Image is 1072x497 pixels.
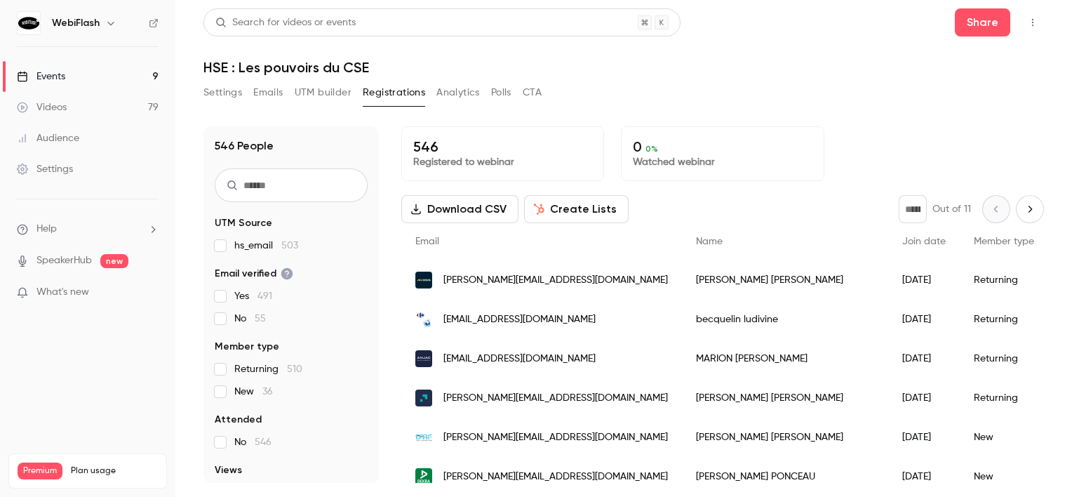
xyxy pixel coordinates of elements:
[443,312,596,327] span: [EMAIL_ADDRESS][DOMAIN_NAME]
[443,430,668,445] span: [PERSON_NAME][EMAIL_ADDRESS][DOMAIN_NAME]
[17,131,79,145] div: Audience
[960,260,1048,300] div: Returning
[203,81,242,104] button: Settings
[287,364,302,374] span: 510
[682,339,888,378] div: MARION [PERSON_NAME]
[443,352,596,366] span: [EMAIL_ADDRESS][DOMAIN_NAME]
[234,435,272,449] span: No
[234,289,272,303] span: Yes
[960,339,1048,378] div: Returning
[888,457,960,496] div: [DATE]
[215,340,279,354] span: Member type
[682,300,888,339] div: becquelin ludivine
[215,267,293,281] span: Email verified
[960,378,1048,418] div: Returning
[71,465,158,477] span: Plan usage
[1016,195,1044,223] button: Next page
[253,81,283,104] button: Emails
[888,300,960,339] div: [DATE]
[682,378,888,418] div: [PERSON_NAME] [PERSON_NAME]
[633,155,812,169] p: Watched webinar
[524,195,629,223] button: Create Lists
[682,457,888,496] div: [PERSON_NAME] PONCEAU
[18,463,62,479] span: Premium
[633,138,812,155] p: 0
[215,413,262,427] span: Attended
[960,418,1048,457] div: New
[682,418,888,457] div: [PERSON_NAME] [PERSON_NAME]
[960,457,1048,496] div: New
[443,391,668,406] span: [PERSON_NAME][EMAIL_ADDRESS][DOMAIN_NAME]
[36,253,92,268] a: SpeakerHub
[523,81,542,104] button: CTA
[100,254,128,268] span: new
[17,162,73,176] div: Settings
[696,237,723,246] span: Name
[36,222,57,237] span: Help
[955,8,1010,37] button: Share
[234,362,302,376] span: Returning
[415,429,432,446] img: dmf-expert.com
[203,59,1044,76] h1: HSE : Les pouvoirs du CSE
[36,285,89,300] span: What's new
[17,100,67,114] div: Videos
[682,260,888,300] div: [PERSON_NAME] [PERSON_NAME]
[415,237,439,246] span: Email
[281,241,298,251] span: 503
[215,463,242,477] span: Views
[443,470,668,484] span: [PERSON_NAME][EMAIL_ADDRESS][DOMAIN_NAME]
[645,144,658,154] span: 0 %
[415,390,432,406] img: inetum.com
[234,239,298,253] span: hs_email
[257,291,272,301] span: 491
[401,195,518,223] button: Download CSV
[17,69,65,84] div: Events
[415,272,432,289] img: akkodis.com
[234,385,273,399] span: New
[17,222,159,237] li: help-dropdown-opener
[52,16,100,30] h6: WebiFlash
[974,237,1034,246] span: Member type
[960,300,1048,339] div: Returning
[413,138,592,155] p: 546
[415,311,432,328] img: franchise.carrefour.com
[491,81,511,104] button: Polls
[932,202,971,216] p: Out of 11
[142,286,159,299] iframe: Noticeable Trigger
[255,314,266,324] span: 55
[415,468,432,485] img: dekra.com
[888,260,960,300] div: [DATE]
[215,15,356,30] div: Search for videos or events
[888,418,960,457] div: [DATE]
[888,378,960,418] div: [DATE]
[413,155,592,169] p: Registered to webinar
[363,81,425,104] button: Registrations
[255,437,272,447] span: 546
[443,273,668,288] span: [PERSON_NAME][EMAIL_ADDRESS][DOMAIN_NAME]
[234,312,266,326] span: No
[215,216,272,230] span: UTM Source
[18,12,40,34] img: WebiFlash
[902,237,946,246] span: Join date
[295,81,351,104] button: UTM builder
[888,339,960,378] div: [DATE]
[415,350,432,367] img: eurowipes.com
[262,387,273,397] span: 36
[436,81,480,104] button: Analytics
[215,138,274,154] h1: 546 People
